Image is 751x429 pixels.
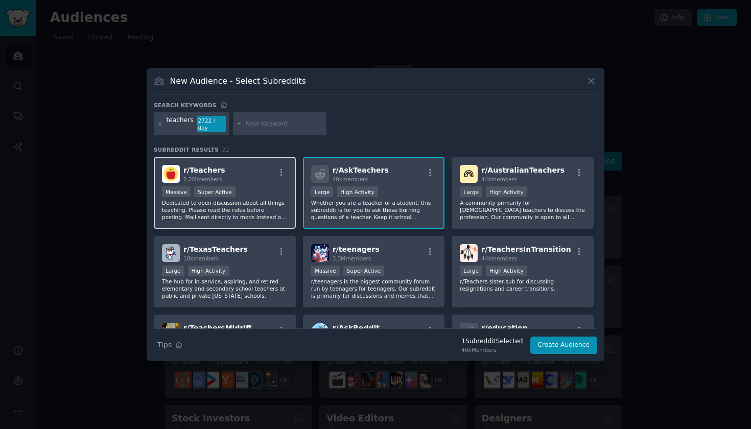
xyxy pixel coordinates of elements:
div: High Activity [486,266,527,276]
span: r/ education [481,324,527,332]
span: r/ TexasTeachers [183,245,248,253]
span: r/ TeachersMidriff [183,324,251,332]
span: r/ teenagers [333,245,380,253]
span: 44k members [481,176,517,182]
img: AustralianTeachers [460,165,478,183]
span: r/ TeachersInTransition [481,245,571,253]
div: Large [460,186,482,197]
img: teenagers [311,244,329,262]
input: New Keyword [245,120,323,129]
span: r/ AustralianTeachers [481,166,565,174]
p: A community primarily for [DEMOGRAPHIC_DATA] teachers to discuss the profession. Our community is... [460,199,585,221]
span: 3.3M members [333,255,371,261]
span: 44k members [481,255,517,261]
img: TeachersInTransition [460,244,478,262]
img: Teachers [162,165,180,183]
span: r/ AskReddit [333,324,380,332]
div: Large [311,186,334,197]
div: 2722 / day [197,116,226,132]
img: TeachersMidriff [162,323,180,341]
button: Create Audience [530,337,598,354]
div: Massive [162,186,191,197]
p: r/Teachers sister-sub for discussing resignations and career transitions. [460,278,585,292]
div: 40k Members [461,346,523,353]
img: TexasTeachers [162,244,180,262]
span: Tips [157,340,172,350]
div: Super Active [343,266,385,276]
h3: New Audience - Select Subreddits [170,76,306,86]
span: r/ AskTeachers [333,166,389,174]
p: r/teenagers is the biggest community forum run by teenagers for teenagers. Our subreddit is prima... [311,278,437,299]
div: 1 Subreddit Selected [461,337,523,346]
span: 22 [222,147,229,153]
div: Super Active [194,186,236,197]
div: teachers [167,116,194,132]
span: r/ Teachers [183,166,225,174]
p: Whether you are a teacher or a student, this subreddit is for you to ask those burning questions ... [311,199,437,221]
span: 2.2M members [183,176,222,182]
p: The hub for in-service, aspiring, and retired elementary and secondary school teachers at public ... [162,278,288,299]
div: Large [460,266,482,276]
div: High Activity [337,186,378,197]
div: Large [162,266,184,276]
div: High Activity [188,266,229,276]
div: High Activity [486,186,527,197]
img: AskReddit [311,323,329,341]
div: Massive [311,266,340,276]
p: Dedicated to open discussion about all things teaching. Please read the rules before posting. Mai... [162,199,288,221]
span: 40k members [333,176,368,182]
span: Subreddit Results [154,146,219,153]
span: 18k members [183,255,219,261]
h3: Search keywords [154,102,217,109]
button: Tips [154,336,186,354]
